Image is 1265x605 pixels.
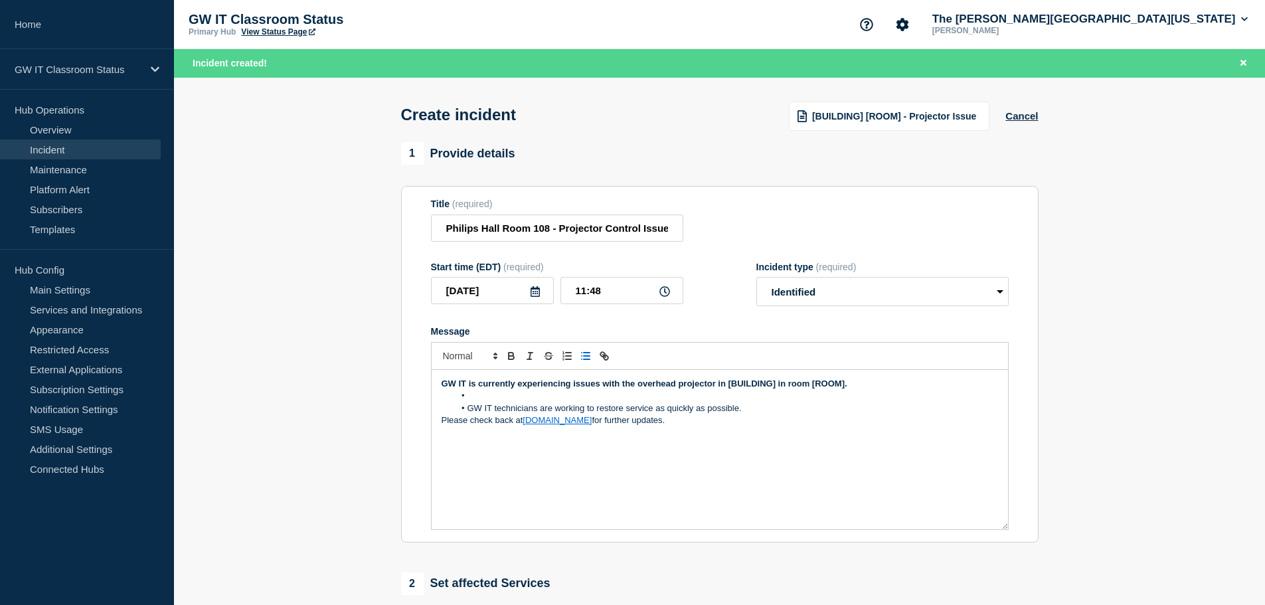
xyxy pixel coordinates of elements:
[193,58,267,68] span: Incident created!
[503,262,544,272] span: (required)
[437,348,502,364] span: Font size
[930,13,1250,26] button: The [PERSON_NAME][GEOGRAPHIC_DATA][US_STATE]
[560,277,683,304] input: HH:MM
[431,277,554,304] input: YYYY-MM-DD
[539,348,558,364] button: Toggle strikethrough text
[432,370,1008,529] div: Message
[452,199,493,209] span: (required)
[431,199,683,209] div: Title
[189,12,454,27] p: GW IT Classroom Status
[401,142,515,165] div: Provide details
[401,106,516,124] h1: Create incident
[1005,110,1038,122] button: Cancel
[756,277,1009,306] select: Incident type
[502,348,521,364] button: Toggle bold text
[442,414,998,426] p: Please check back at for further updates.
[756,262,1009,272] div: Incident type
[1235,56,1252,71] button: Close banner
[401,572,424,595] span: 2
[521,348,539,364] button: Toggle italic text
[853,11,881,39] button: Support
[930,26,1068,35] p: [PERSON_NAME]
[189,27,236,37] p: Primary Hub
[595,348,614,364] button: Toggle link
[401,142,424,165] span: 1
[431,326,1009,337] div: Message
[15,64,142,75] p: GW IT Classroom Status
[816,262,857,272] span: (required)
[523,415,592,425] a: [DOMAIN_NAME]
[442,379,847,389] strong: GW IT is currently experiencing issues with the overhead projector in [BUILDING] in room [ROOM].
[798,110,807,122] img: template icon
[241,27,315,37] a: View Status Page
[454,402,998,414] li: GW IT technicians are working to restore service as quickly as possible.
[431,262,683,272] div: Start time (EDT)
[558,348,576,364] button: Toggle ordered list
[576,348,595,364] button: Toggle bulleted list
[888,11,916,39] button: Account settings
[812,111,976,122] span: [BUILDING] [ROOM] - Projector Issue
[431,215,683,242] input: Title
[401,572,550,595] div: Set affected Services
